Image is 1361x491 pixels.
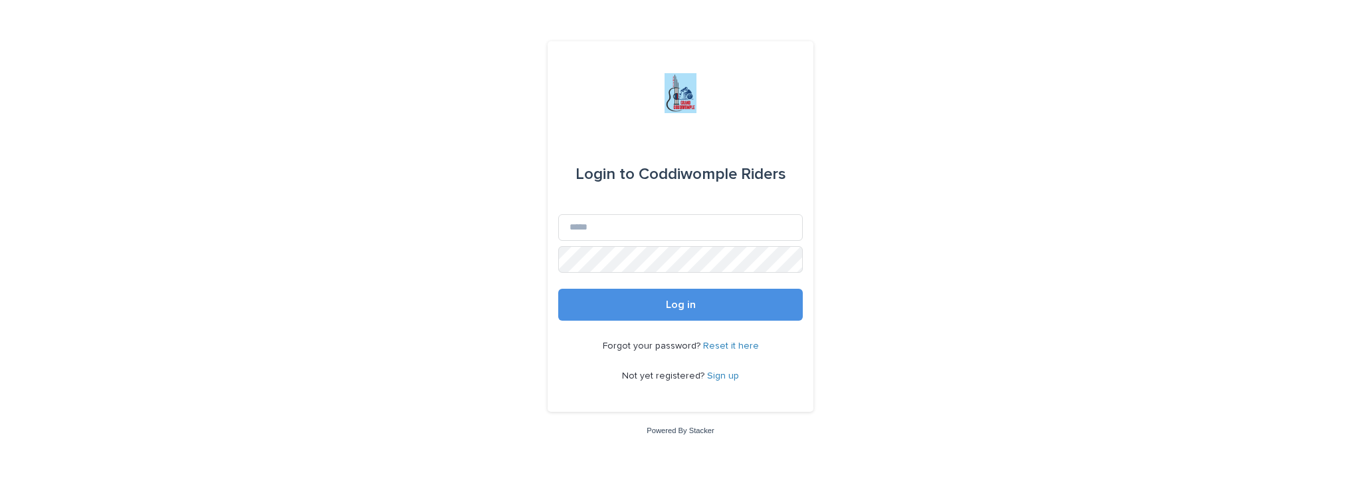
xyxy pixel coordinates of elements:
[707,371,739,381] a: Sign up
[576,166,635,182] span: Login to
[647,426,714,434] a: Powered By Stacker
[603,341,703,351] span: Forgot your password?
[666,299,696,310] span: Log in
[576,156,786,193] div: Coddiwomple Riders
[665,73,696,113] img: jxsLJbdS1eYBI7rVAS4p
[622,371,707,381] span: Not yet registered?
[703,341,759,351] a: Reset it here
[558,289,803,321] button: Log in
